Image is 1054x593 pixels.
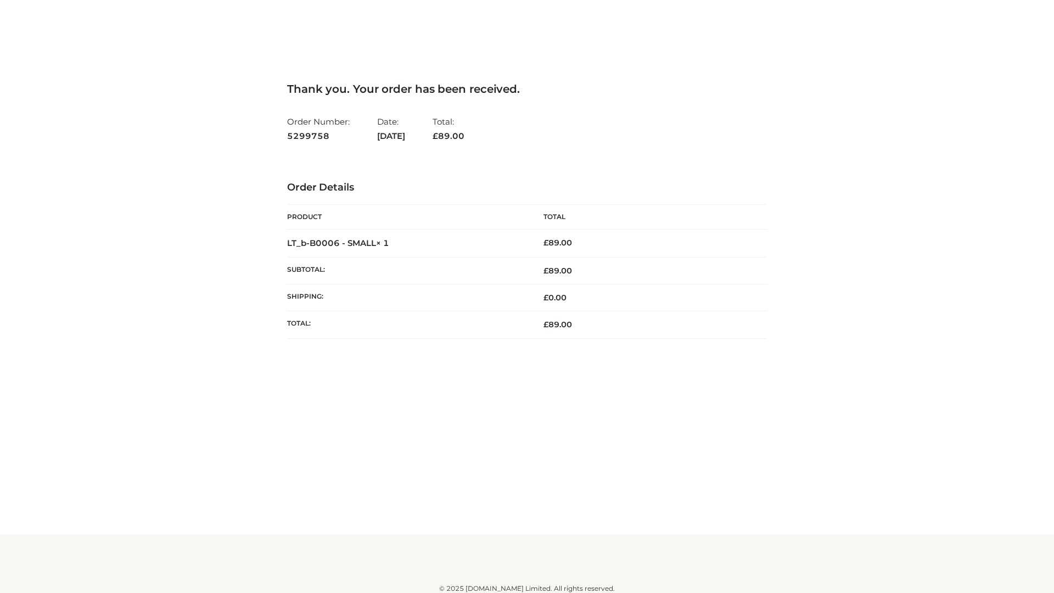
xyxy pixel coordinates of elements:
[287,182,767,194] h3: Order Details
[543,238,572,248] bdi: 89.00
[377,112,405,146] li: Date:
[543,320,572,329] span: 89.00
[377,129,405,143] strong: [DATE]
[543,293,548,303] span: £
[543,320,548,329] span: £
[433,131,464,141] span: 89.00
[376,238,389,248] strong: × 1
[543,266,572,276] span: 89.00
[543,238,548,248] span: £
[433,131,438,141] span: £
[543,266,548,276] span: £
[543,293,567,303] bdi: 0.00
[287,82,767,96] h3: Thank you. Your order has been received.
[287,238,389,248] strong: LT_b-B0006 - SMALL
[287,257,527,284] th: Subtotal:
[527,205,767,230] th: Total
[287,112,350,146] li: Order Number:
[433,112,464,146] li: Total:
[287,311,527,338] th: Total:
[287,129,350,143] strong: 5299758
[287,205,527,230] th: Product
[287,284,527,311] th: Shipping:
